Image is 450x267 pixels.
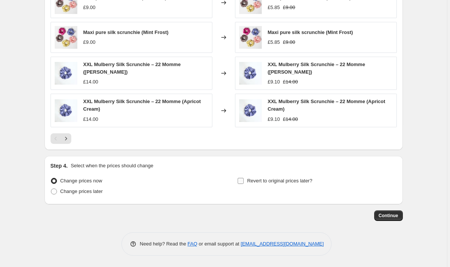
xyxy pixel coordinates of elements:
div: £14.00 [83,78,98,86]
span: XXL Mulberry Silk Scrunchie – 22 Momme (Apricot Cream) [268,99,385,112]
a: FAQ [187,241,197,247]
div: £14.00 [83,116,98,123]
span: Need help? Read the [140,241,188,247]
span: Maxi pure silk scrunchie (Mint Frost) [83,29,169,35]
strike: £14.00 [283,78,298,86]
nav: Pagination [51,133,71,144]
span: XXL Mulberry Silk Scrunchie – 22 Momme ([PERSON_NAME]) [268,62,365,75]
div: £9.00 [83,4,96,11]
div: £5.85 [268,4,280,11]
div: £9.10 [268,78,280,86]
span: or email support at [197,241,241,247]
img: 583862aa-a187-47f4-b0b5-2c021a25cf9d_80x.jpg [55,99,77,122]
span: XXL Mulberry Silk Scrunchie – 22 Momme ([PERSON_NAME]) [83,62,181,75]
div: £5.85 [268,39,280,46]
p: Select when the prices should change [71,162,153,170]
strike: £14.00 [283,116,298,123]
span: Change prices now [60,178,102,184]
div: £9.10 [268,116,280,123]
img: B677C3EB-3E3E-49E1-9825-EABBE2B4A94C_80x.jpg [55,26,77,49]
img: 583862aa-a187-47f4-b0b5-2c021a25cf9d_80x.jpg [239,62,262,85]
img: 583862aa-a187-47f4-b0b5-2c021a25cf9d_80x.jpg [55,62,77,85]
strike: £9.00 [283,39,295,46]
span: Continue [379,213,398,219]
a: [EMAIL_ADDRESS][DOMAIN_NAME] [241,241,324,247]
button: Next [61,133,71,144]
span: Change prices later [60,188,103,194]
strike: £9.00 [283,4,295,11]
span: Revert to original prices later? [247,178,312,184]
img: 583862aa-a187-47f4-b0b5-2c021a25cf9d_80x.jpg [239,99,262,122]
span: XXL Mulberry Silk Scrunchie – 22 Momme (Apricot Cream) [83,99,201,112]
div: £9.00 [83,39,96,46]
img: B677C3EB-3E3E-49E1-9825-EABBE2B4A94C_80x.jpg [239,26,262,49]
button: Continue [374,210,403,221]
h2: Step 4. [51,162,68,170]
span: Maxi pure silk scrunchie (Mint Frost) [268,29,353,35]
